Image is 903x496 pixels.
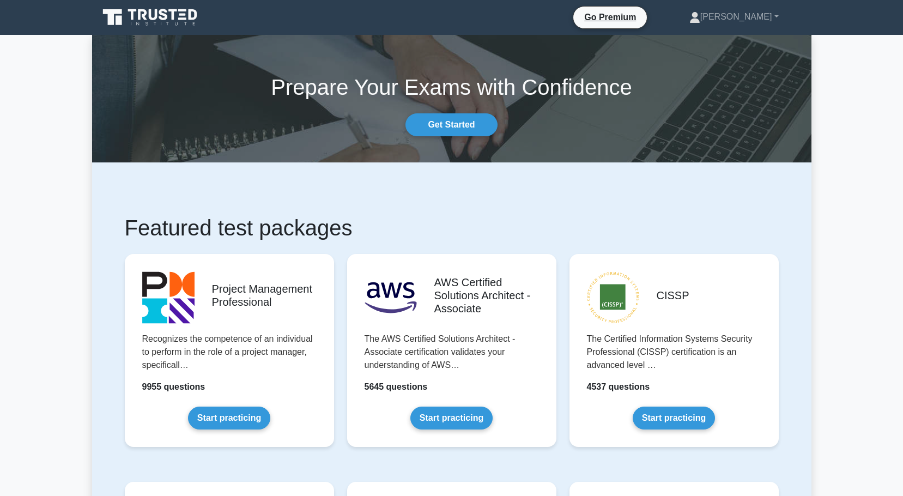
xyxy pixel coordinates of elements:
a: Start practicing [633,407,715,430]
a: Go Premium [578,10,643,24]
h1: Featured test packages [125,215,779,241]
a: Start practicing [188,407,270,430]
a: [PERSON_NAME] [663,6,805,28]
h1: Prepare Your Exams with Confidence [92,74,811,100]
a: Get Started [405,113,497,136]
a: Start practicing [410,407,493,430]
